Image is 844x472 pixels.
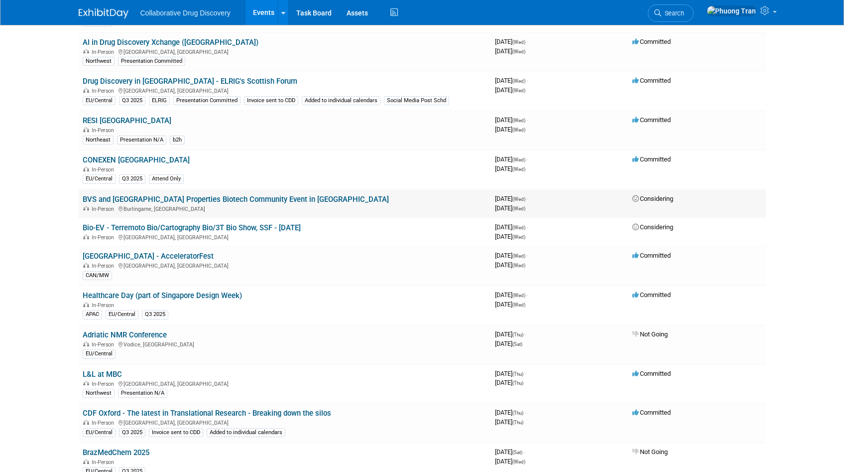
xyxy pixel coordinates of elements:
[83,459,89,464] img: In-Person Event
[495,301,525,308] span: [DATE]
[83,156,190,164] a: CONEXEN [GEOGRAPHIC_DATA]
[83,47,487,55] div: [GEOGRAPHIC_DATA], [GEOGRAPHIC_DATA]
[83,271,112,280] div: CAN/MW
[512,78,525,84] span: (Wed)
[632,370,671,377] span: Committed
[495,38,528,45] span: [DATE]
[92,420,117,426] span: In-Person
[524,448,525,456] span: -
[170,136,185,145] div: b2h
[495,156,528,163] span: [DATE]
[512,450,522,455] span: (Sat)
[117,136,166,145] div: Presentation N/A
[92,302,117,309] span: In-Person
[92,381,117,387] span: In-Person
[512,157,525,162] span: (Wed)
[83,204,487,212] div: Burlingame, [GEOGRAPHIC_DATA]
[495,379,523,386] span: [DATE]
[83,420,89,425] img: In-Person Event
[527,291,528,299] span: -
[512,341,522,347] span: (Sat)
[83,96,116,105] div: EU/Central
[83,174,116,183] div: EU/Central
[495,223,528,231] span: [DATE]
[83,261,487,269] div: [GEOGRAPHIC_DATA], [GEOGRAPHIC_DATA]
[512,332,523,337] span: (Thu)
[525,409,526,416] span: -
[495,261,525,269] span: [DATE]
[302,96,380,105] div: Added to individual calendars
[83,206,89,211] img: In-Person Event
[83,88,89,93] img: In-Person Event
[512,39,525,45] span: (Wed)
[527,38,528,45] span: -
[83,428,116,437] div: EU/Central
[661,9,684,17] span: Search
[648,4,694,22] a: Search
[512,49,525,54] span: (Wed)
[512,293,525,298] span: (Wed)
[512,234,525,240] span: (Wed)
[512,253,525,259] span: (Wed)
[149,428,203,437] div: Invoice sent to CDD
[512,196,525,202] span: (Wed)
[83,330,167,339] a: Adriatic NMR Conference
[83,341,89,346] img: In-Person Event
[527,223,528,231] span: -
[149,96,170,105] div: ELRIG
[83,38,258,47] a: AI in Drug Discovery Xchange ([GEOGRAPHIC_DATA])
[83,116,171,125] a: RESI [GEOGRAPHIC_DATA]
[512,88,525,93] span: (Wed)
[92,166,117,173] span: In-Person
[83,166,89,171] img: In-Person Event
[83,195,389,204] a: BVS and [GEOGRAPHIC_DATA] Properties Biotech Community Event in [GEOGRAPHIC_DATA]
[495,195,528,202] span: [DATE]
[83,340,487,348] div: Vodice, [GEOGRAPHIC_DATA]
[384,96,449,105] div: Social Media Post Schd
[83,136,114,145] div: Northeast
[512,410,523,416] span: (Thu)
[495,204,525,212] span: [DATE]
[79,8,128,18] img: ExhibitDay
[83,57,115,66] div: Northwest
[173,96,241,105] div: Presentation Committed
[495,116,528,124] span: [DATE]
[83,381,89,386] img: In-Person Event
[495,47,525,55] span: [DATE]
[632,252,671,259] span: Committed
[707,5,756,16] img: Phuong Tran
[92,206,117,212] span: In-Person
[244,96,298,105] div: Invoice sent to CDD
[512,225,525,230] span: (Wed)
[632,330,668,338] span: Not Going
[512,166,525,172] span: (Wed)
[119,96,145,105] div: Q3 2025
[495,370,526,377] span: [DATE]
[83,409,331,418] a: CDF Oxford - The latest in Translational Research - Breaking down the silos
[495,126,525,133] span: [DATE]
[83,263,89,268] img: In-Person Event
[632,223,673,231] span: Considering
[92,263,117,269] span: In-Person
[527,195,528,202] span: -
[83,77,297,86] a: Drug Discovery in [GEOGRAPHIC_DATA] - ELRIG's Scottish Forum
[495,418,523,426] span: [DATE]
[495,252,528,259] span: [DATE]
[512,302,525,308] span: (Wed)
[632,156,671,163] span: Committed
[119,174,145,183] div: Q3 2025
[632,77,671,84] span: Committed
[207,428,285,437] div: Added to individual calendars
[83,234,89,239] img: In-Person Event
[119,428,145,437] div: Q3 2025
[495,330,526,338] span: [DATE]
[83,310,102,319] div: APAC
[632,448,668,456] span: Not Going
[83,448,149,457] a: BrazMedChem 2025
[92,49,117,55] span: In-Person
[83,379,487,387] div: [GEOGRAPHIC_DATA], [GEOGRAPHIC_DATA]
[495,409,526,416] span: [DATE]
[525,370,526,377] span: -
[92,341,117,348] span: In-Person
[632,195,673,202] span: Considering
